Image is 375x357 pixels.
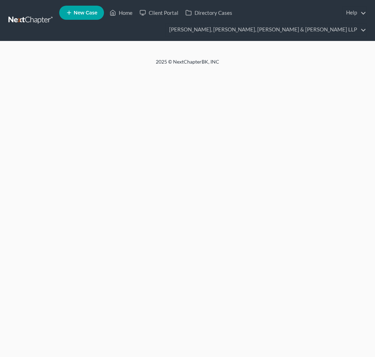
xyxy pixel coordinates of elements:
[136,6,182,19] a: Client Portal
[59,6,104,20] new-legal-case-button: New Case
[343,6,366,19] a: Help
[166,23,366,36] a: [PERSON_NAME], [PERSON_NAME], [PERSON_NAME] & [PERSON_NAME] LLP
[106,6,136,19] a: Home
[18,58,357,71] div: 2025 © NextChapterBK, INC
[182,6,236,19] a: Directory Cases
